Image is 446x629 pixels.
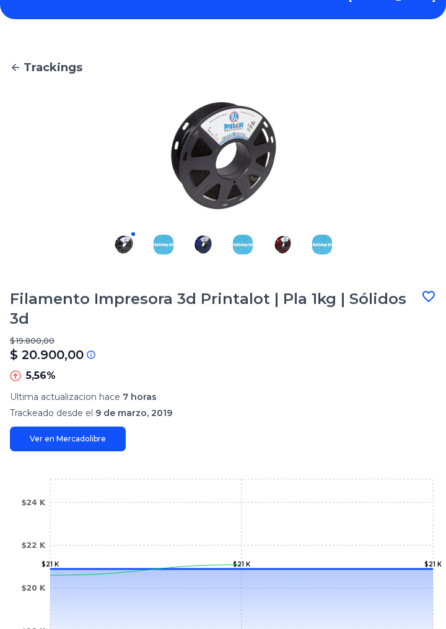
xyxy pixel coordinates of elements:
img: Filamento Impresora 3d Printalot | Pla 1kg | Sólidos 3d [312,235,332,254]
p: $ 20.900,00 [10,346,84,363]
tspan: $20 K [21,584,45,592]
tspan: $24 K [21,498,45,507]
img: Filamento Impresora 3d Printalot | Pla 1kg | Sólidos 3d [233,235,253,254]
img: Filamento Impresora 3d Printalot | Pla 1kg | Sólidos 3d [154,235,173,254]
h1: Filamento Impresora 3d Printalot | Pla 1kg | Sólidos 3d [10,289,421,329]
span: 7 horas [123,391,157,402]
a: Trackings [10,59,436,76]
text: $21 K [424,560,442,568]
text: $21 K [42,560,59,568]
p: $ 19.800,00 [10,336,436,346]
tspan: $22 K [21,541,45,550]
img: Filamento Impresora 3d Printalot | Pla 1kg | Sólidos 3d [273,235,292,254]
span: 9 de marzo, 2019 [95,407,172,419]
img: Filamento Impresora 3d Printalot | Pla 1kg | Sólidos 3d [114,235,134,254]
img: Filamento Impresora 3d Printalot | Pla 1kg | Sólidos 3d [104,96,342,215]
a: Ver en Mercadolibre [10,427,126,451]
text: $21 K [233,560,251,568]
img: Filamento Impresora 3d Printalot | Pla 1kg | Sólidos 3d [193,235,213,254]
span: Trackings [24,59,82,76]
p: 5,56% [26,368,56,383]
span: Trackeado desde el [10,407,93,419]
span: Ultima actualizacion hace [10,391,120,402]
